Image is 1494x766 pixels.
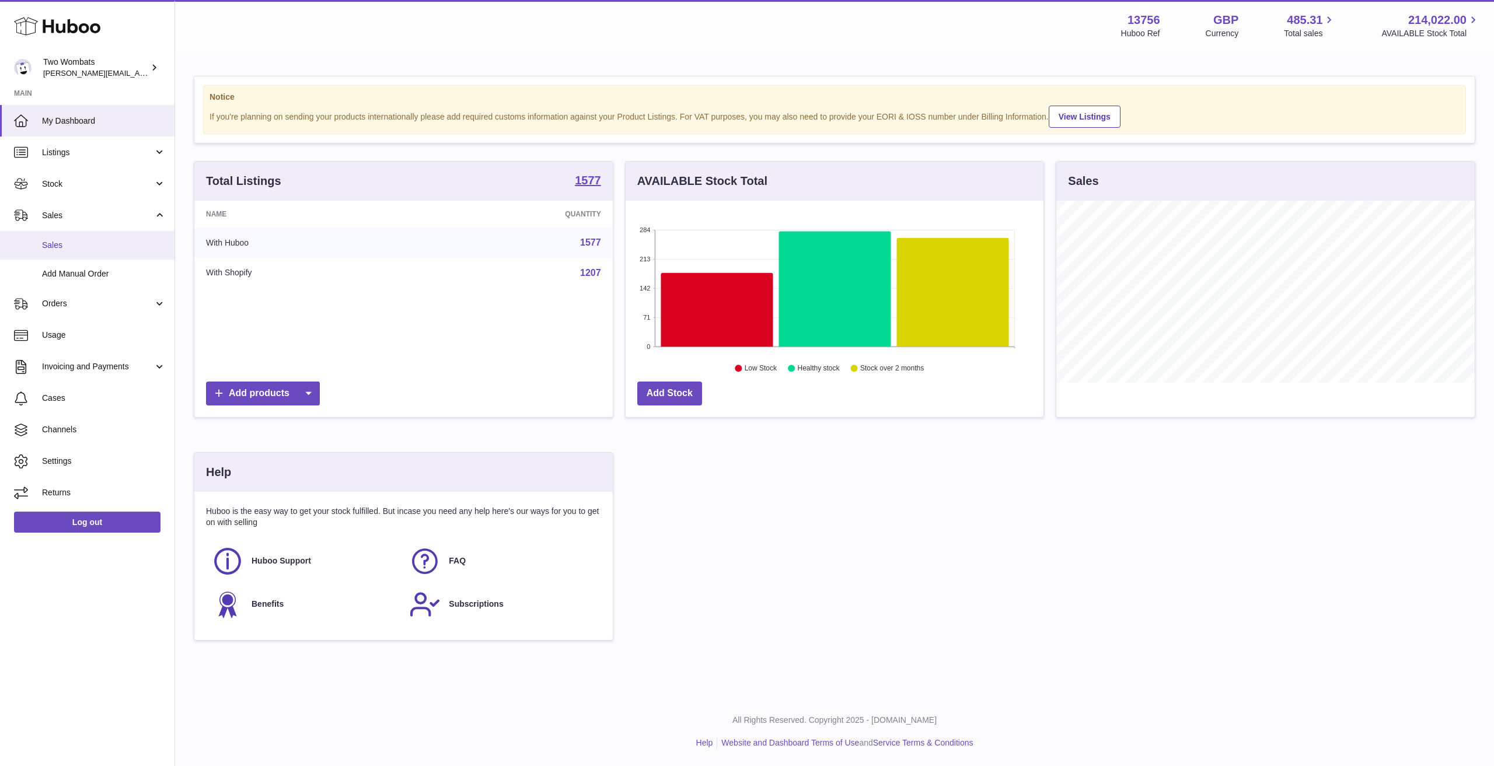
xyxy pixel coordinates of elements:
a: FAQ [409,545,595,577]
span: Huboo Support [252,555,311,566]
a: Huboo Support [212,545,397,577]
h3: AVAILABLE Stock Total [637,173,767,189]
img: alan@twowombats.com [14,59,32,76]
span: 485.31 [1287,12,1322,28]
span: Cases [42,393,166,404]
span: Benefits [252,599,284,610]
p: Huboo is the easy way to get your stock fulfilled. But incase you need any help here's our ways f... [206,506,601,528]
strong: 13756 [1128,12,1160,28]
span: Orders [42,298,153,309]
span: 214,022.00 [1408,12,1467,28]
a: 1577 [580,237,601,247]
h3: Help [206,464,231,480]
text: 0 [647,343,650,350]
div: Huboo Ref [1121,28,1160,39]
a: Benefits [212,589,397,620]
span: Channels [42,424,166,435]
span: [PERSON_NAME][EMAIL_ADDRESS][DOMAIN_NAME] [43,68,234,78]
td: With Shopify [194,258,420,288]
strong: Notice [210,92,1460,103]
a: Subscriptions [409,589,595,620]
span: Returns [42,487,166,498]
text: 284 [640,226,650,233]
li: and [717,737,973,748]
td: With Huboo [194,228,420,258]
th: Name [194,201,420,228]
a: Add products [206,382,320,405]
span: Sales [42,240,166,251]
span: Total sales [1284,28,1336,39]
span: Stock [42,179,153,190]
th: Quantity [420,201,612,228]
p: All Rights Reserved. Copyright 2025 - [DOMAIN_NAME] [184,715,1485,726]
strong: 1577 [575,174,601,186]
span: Settings [42,456,166,467]
a: View Listings [1049,106,1120,128]
text: Healthy stock [797,365,840,373]
strong: GBP [1213,12,1238,28]
a: Log out [14,512,160,533]
span: Sales [42,210,153,221]
a: 214,022.00 AVAILABLE Stock Total [1381,12,1480,39]
a: Website and Dashboard Terms of Use [721,738,859,747]
span: FAQ [449,555,466,566]
text: Low Stock [745,365,777,373]
text: 71 [643,314,650,321]
span: Listings [42,147,153,158]
span: My Dashboard [42,116,166,127]
a: Help [696,738,713,747]
span: Invoicing and Payments [42,361,153,372]
div: If you're planning on sending your products internationally please add required customs informati... [210,104,1460,128]
a: 485.31 Total sales [1284,12,1336,39]
span: Subscriptions [449,599,503,610]
text: Stock over 2 months [860,365,924,373]
text: 142 [640,285,650,292]
div: Currency [1206,28,1239,39]
h3: Total Listings [206,173,281,189]
span: Add Manual Order [42,268,166,279]
a: Service Terms & Conditions [873,738,973,747]
a: 1577 [575,174,601,188]
a: 1207 [580,268,601,278]
text: 213 [640,256,650,263]
span: AVAILABLE Stock Total [1381,28,1480,39]
h3: Sales [1068,173,1098,189]
div: Two Wombats [43,57,148,79]
span: Usage [42,330,166,341]
a: Add Stock [637,382,702,405]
